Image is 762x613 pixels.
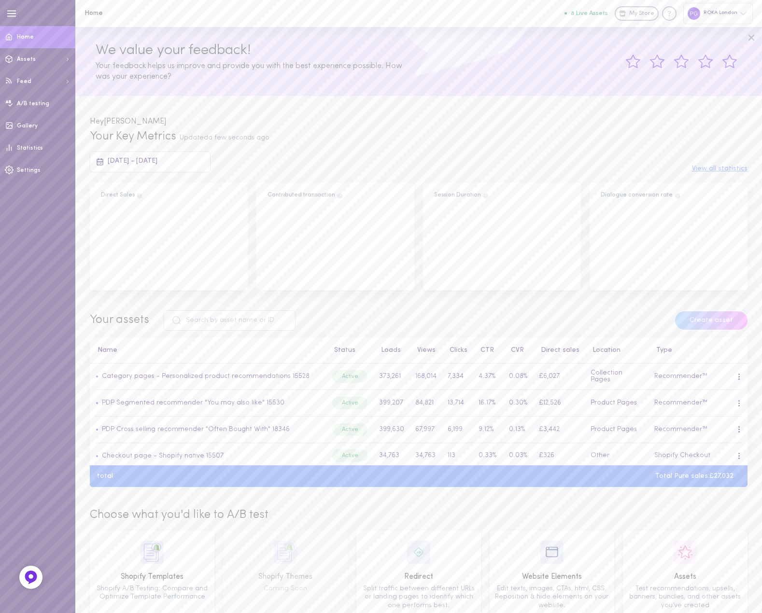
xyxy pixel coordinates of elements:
span: Collection Pages [591,369,622,383]
span: Dialogue`s impact on your Store`s average order value [337,192,343,198]
button: Create asset [675,311,748,330]
a: PDP Segmented recommender "You may also like" 15530 [102,399,284,406]
span: Settings [17,167,41,173]
div: Redirect [360,571,478,583]
td: £326 [533,443,585,469]
a: PDP Segmented recommender "You may also like" 15530 [99,399,284,406]
img: icon [540,541,564,564]
td: 9.12% [473,416,503,443]
a: PDP Cross selling recommender "Often Bought With" 18346 [102,426,290,433]
a: My Store [615,6,659,21]
button: Direct sales [536,347,579,354]
span: Statistics [17,145,43,151]
span: Shopify Checkout [654,452,710,459]
div: Shopify A/B Testing: Compare and Optimize Template Performance [93,585,211,601]
a: Category pages - Personalized product recommendations 15528 [99,373,310,380]
button: CTR [476,347,494,354]
div: Active [332,423,367,436]
button: Name [93,347,117,354]
div: Session Duration [434,191,489,200]
span: Hey [PERSON_NAME] [90,118,166,125]
a: Category pages - Personalized product recommendations 15528 [102,373,310,380]
button: Type [651,347,672,354]
button: 8 Live Assets [564,10,608,16]
div: Website Elements [493,571,611,583]
td: 373,261 [373,363,409,390]
span: Assets [17,56,36,62]
td: 67,997 [409,416,442,443]
span: My Store [629,10,654,18]
div: Coming Soon [226,585,344,593]
td: £6,027 [533,363,585,390]
img: icon [674,541,697,564]
span: [DATE] - [DATE] [108,157,157,165]
span: Gallery [17,123,38,129]
div: Split traffic between different URLs or landing pages to identify which one performs best. [360,585,478,610]
span: Recommender™ [654,373,707,380]
span: Recommender™ [654,426,707,433]
div: Active [332,397,367,409]
span: • [96,426,99,433]
td: 16.17% [473,390,503,417]
div: Edit texts, images, CTAs, html, CSS. Reposition & hide elements on your website. [493,585,611,610]
div: ROKA London [683,3,753,24]
td: £12,526 [533,390,585,417]
span: Your Key Metrics [90,131,176,142]
td: 399,207 [373,390,409,417]
td: 399,630 [373,416,409,443]
span: Product Pages [591,399,637,406]
span: Direct Sales are the result of users clicking on a product and then purchasing the exact same pro... [136,192,143,198]
a: Checkout page - Shopify native 15507 [102,452,224,460]
h1: Home [85,10,244,17]
span: Feed [17,79,31,84]
span: A/B testing [17,101,49,107]
div: Active [332,370,367,383]
div: Shopify Themes [226,571,344,583]
td: 168,014 [409,363,442,390]
span: Your feedback helps us improve and provide you with the best experience possible. How was your ex... [96,62,402,81]
button: Status [329,347,355,354]
div: Assets [626,571,744,583]
div: Direct Sales [101,191,143,200]
span: Updated a few seconds ago [180,134,269,141]
img: icon [274,541,297,564]
span: The percentage of users who interacted with one of Dialogue`s assets and ended up purchasing in t... [674,192,681,198]
button: Loads [376,347,401,354]
span: We value your feedback! [96,43,251,58]
button: CVR [506,347,524,354]
div: Knowledge center [662,6,677,21]
img: icon [407,541,430,564]
div: total [90,473,120,480]
span: Choose what you'd like to A/B test [90,509,268,521]
span: • [96,452,99,460]
td: 34,763 [409,443,442,469]
span: Track how your session duration increase once users engage with your Assets [482,192,489,198]
td: 0.30% [503,390,533,417]
input: Search by asset name or ID [164,310,296,331]
td: 6,199 [442,416,473,443]
button: View all statistics [692,166,748,172]
td: 0.03% [503,443,533,469]
td: 13,714 [442,390,473,417]
div: Shopify Templates [93,571,211,583]
button: Clicks [445,347,467,354]
div: Dialogue conversion rate [601,191,681,200]
td: 0.08% [503,363,533,390]
a: Checkout page - Shopify native 15507 [99,452,224,460]
div: Test recommendations, upsells, banners, bundles, and other assets you’ve created [626,585,744,610]
a: PDP Cross selling recommender "Often Bought With" 18346 [99,426,290,433]
a: 8 Live Assets [564,10,615,17]
button: Views [412,347,436,354]
span: Other [591,452,609,459]
span: Home [17,34,34,40]
span: • [96,373,99,380]
span: Product Pages [591,426,637,433]
td: 0.33% [473,443,503,469]
img: icon [141,541,164,564]
span: Recommender™ [654,399,707,406]
td: 84,821 [409,390,442,417]
td: 0.13% [503,416,533,443]
span: Your assets [90,314,149,326]
div: Total Pure sales: £27,032 [648,473,741,480]
td: 4.37% [473,363,503,390]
